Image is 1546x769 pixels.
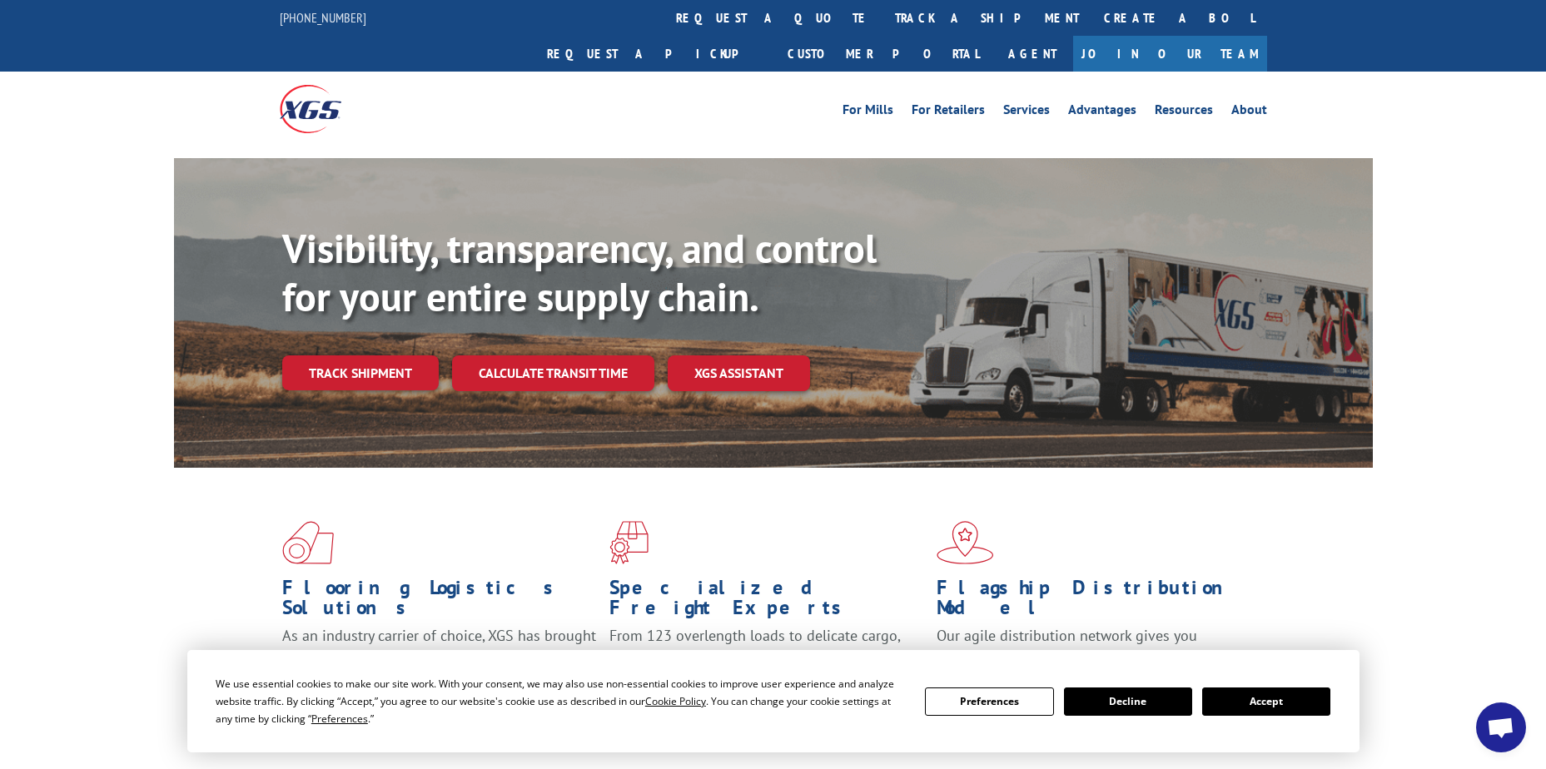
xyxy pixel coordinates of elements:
[216,675,905,727] div: We use essential cookies to make our site work. With your consent, we may also use non-essential ...
[1231,103,1267,122] a: About
[925,687,1053,716] button: Preferences
[1202,687,1330,716] button: Accept
[1155,103,1213,122] a: Resources
[1068,103,1136,122] a: Advantages
[280,9,366,26] a: [PHONE_NUMBER]
[843,103,893,122] a: For Mills
[992,36,1073,72] a: Agent
[937,521,994,564] img: xgs-icon-flagship-distribution-model-red
[1073,36,1267,72] a: Join Our Team
[609,521,649,564] img: xgs-icon-focused-on-flooring-red
[668,355,810,391] a: XGS ASSISTANT
[1003,103,1050,122] a: Services
[534,36,775,72] a: Request a pickup
[1064,687,1192,716] button: Decline
[187,650,1360,752] div: Cookie Consent Prompt
[452,355,654,391] a: Calculate transit time
[912,103,985,122] a: For Retailers
[282,521,334,564] img: xgs-icon-total-supply-chain-intelligence-red
[937,626,1243,665] span: Our agile distribution network gives you nationwide inventory management on demand.
[937,578,1251,626] h1: Flagship Distribution Model
[282,626,596,685] span: As an industry carrier of choice, XGS has brought innovation and dedication to flooring logistics...
[1476,702,1526,752] div: Open chat
[645,694,706,708] span: Cookie Policy
[609,578,924,626] h1: Specialized Freight Experts
[775,36,992,72] a: Customer Portal
[282,222,877,322] b: Visibility, transparency, and control for your entire supply chain.
[609,626,924,700] p: From 123 overlength loads to delicate cargo, our experienced staff knows the best way to move you...
[282,578,597,626] h1: Flooring Logistics Solutions
[282,355,439,390] a: Track shipment
[311,712,368,726] span: Preferences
